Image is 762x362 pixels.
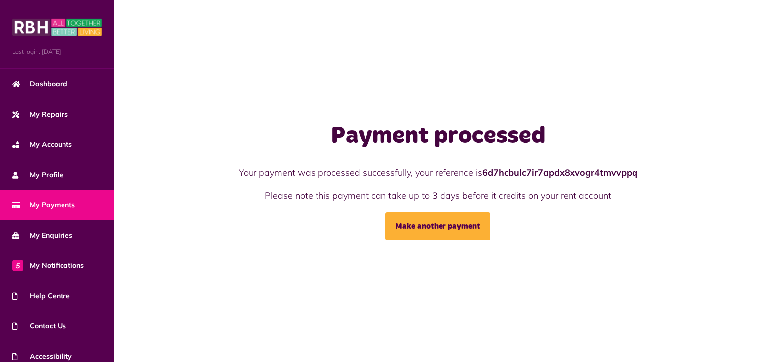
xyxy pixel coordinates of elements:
[12,79,67,89] span: Dashboard
[217,166,659,179] p: Your payment was processed successfully, your reference is
[12,200,75,210] span: My Payments
[12,109,68,120] span: My Repairs
[217,189,659,202] p: Please note this payment can take up to 3 days before it credits on your rent account
[12,351,72,362] span: Accessibility
[12,291,70,301] span: Help Centre
[12,260,84,271] span: My Notifications
[12,260,23,271] span: 5
[12,17,102,37] img: MyRBH
[12,47,102,56] span: Last login: [DATE]
[12,139,72,150] span: My Accounts
[385,212,490,240] a: Make another payment
[12,170,63,180] span: My Profile
[217,122,659,151] h1: Payment processed
[12,321,66,331] span: Contact Us
[482,167,637,178] strong: 6d7hcbulc7ir7apdx8xvogr4tmvvppq
[12,230,72,241] span: My Enquiries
